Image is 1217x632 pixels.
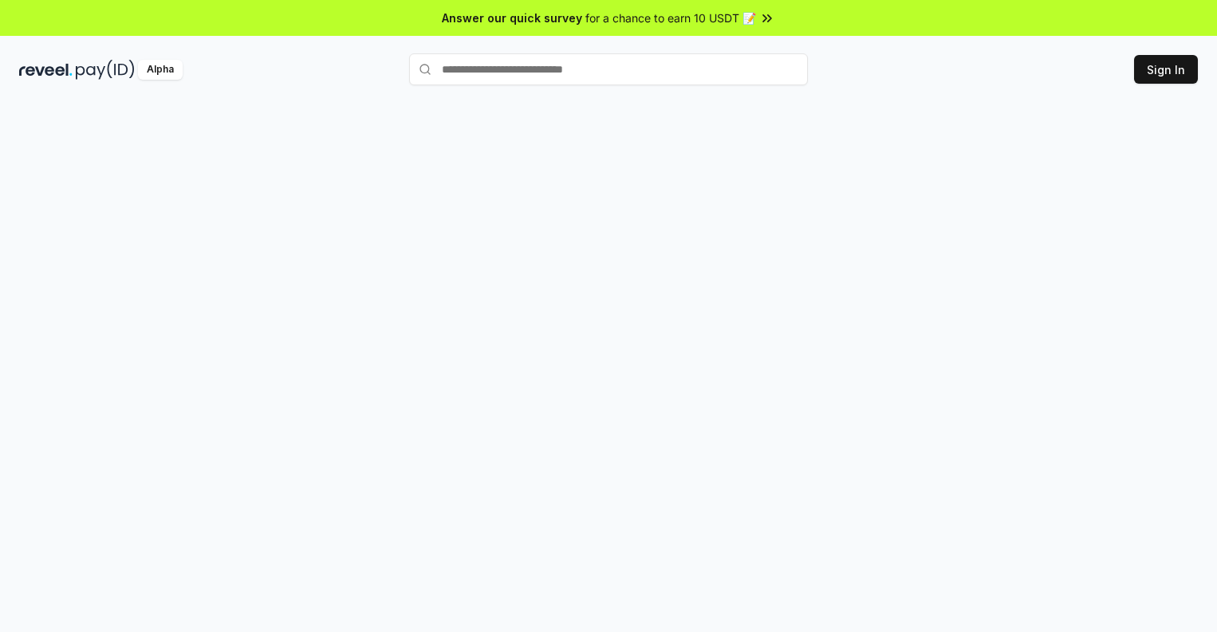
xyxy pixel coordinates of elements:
[442,10,582,26] span: Answer our quick survey
[19,60,73,80] img: reveel_dark
[585,10,756,26] span: for a chance to earn 10 USDT 📝
[1134,55,1198,84] button: Sign In
[138,60,183,80] div: Alpha
[76,60,135,80] img: pay_id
